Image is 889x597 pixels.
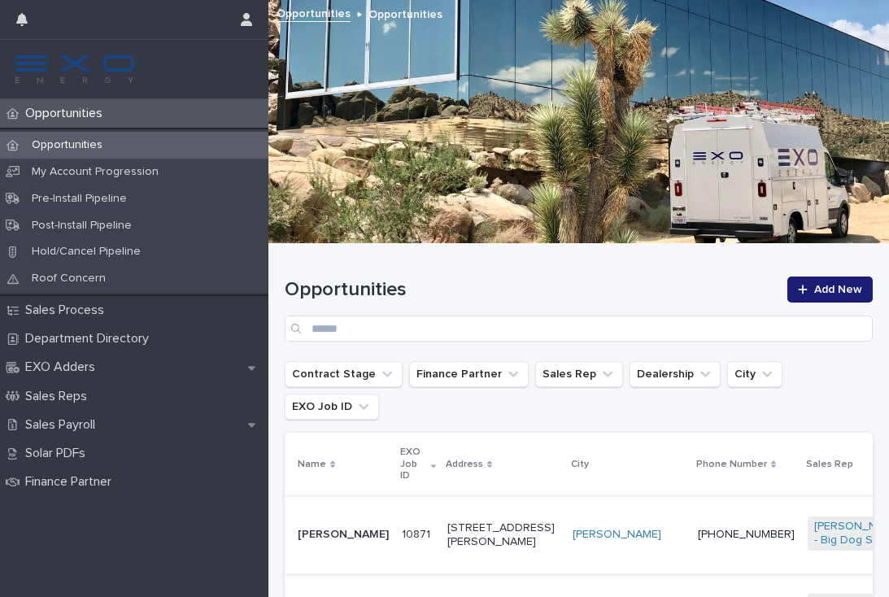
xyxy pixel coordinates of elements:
[277,3,351,22] a: Opportunities
[573,528,661,542] a: [PERSON_NAME]
[814,284,862,295] span: Add New
[19,245,154,259] p: Hold/Cancel Pipeline
[19,446,98,461] p: Solar PDFs
[787,277,873,303] a: Add New
[630,361,721,387] button: Dealership
[298,455,326,473] p: Name
[19,219,145,233] p: Post-Install Pipeline
[19,474,124,490] p: Finance Partner
[285,278,778,302] h1: Opportunities
[19,106,115,121] p: Opportunities
[19,192,140,206] p: Pre-Install Pipeline
[400,443,427,485] p: EXO Job ID
[696,455,767,473] p: Phone Number
[285,361,403,387] button: Contract Stage
[409,361,529,387] button: Finance Partner
[285,316,873,342] input: Search
[19,417,108,433] p: Sales Payroll
[13,53,137,85] img: FKS5r6ZBThi8E5hshIGi
[368,4,442,22] p: Opportunities
[19,360,108,375] p: EXO Adders
[727,361,782,387] button: City
[698,529,795,540] a: [PHONE_NUMBER]
[446,455,483,473] p: Address
[806,455,853,473] p: Sales Rep
[19,272,119,285] p: Roof Concern
[535,361,623,387] button: Sales Rep
[298,528,389,542] p: [PERSON_NAME]
[285,394,379,420] button: EXO Job ID
[19,389,100,404] p: Sales Reps
[19,331,162,346] p: Department Directory
[19,165,172,179] p: My Account Progression
[19,138,115,152] p: Opportunities
[402,525,434,542] p: 10871
[571,455,589,473] p: City
[447,521,560,549] p: [STREET_ADDRESS][PERSON_NAME]
[19,303,117,318] p: Sales Process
